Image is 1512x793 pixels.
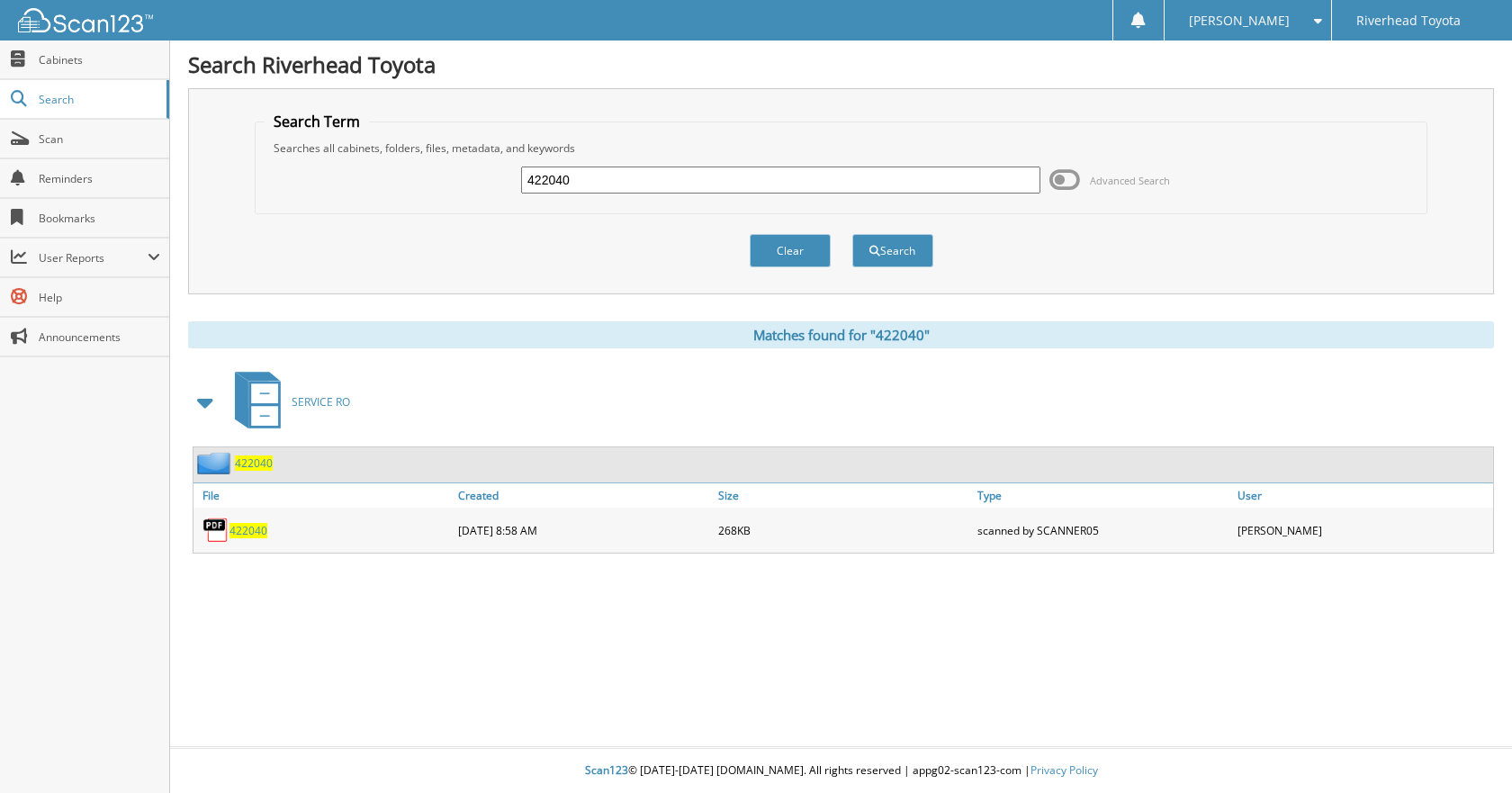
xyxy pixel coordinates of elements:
a: File [193,483,454,508]
span: Advanced Search [1090,174,1170,187]
a: Created [454,483,714,508]
span: User Reports [39,250,148,266]
a: User [1233,483,1493,508]
img: PDF.png [202,517,229,544]
button: Clear [750,234,831,267]
span: Bookmarks [39,211,160,226]
span: Scan [39,131,160,147]
span: Riverhead Toyota [1356,15,1461,26]
a: Type [973,483,1233,508]
button: Search [852,234,933,267]
div: [DATE] 8:58 AM [454,512,714,548]
span: Search [39,92,157,107]
h1: Search Riverhead Toyota [188,50,1494,79]
div: [PERSON_NAME] [1233,512,1493,548]
span: Scan123 [585,762,628,778]
a: Privacy Policy [1030,762,1098,778]
div: © [DATE]-[DATE] [DOMAIN_NAME]. All rights reserved | appg02-scan123-com | [170,749,1512,793]
span: Cabinets [39,52,160,68]
span: [PERSON_NAME] [1189,15,1290,26]
a: Size [714,483,974,508]
a: SERVICE RO [224,366,350,437]
span: Announcements [39,329,160,345]
div: Searches all cabinets, folders, files, metadata, and keywords [265,140,1418,156]
img: folder2.png [197,452,235,474]
legend: Search Term [265,112,369,131]
img: scan123-logo-white.svg [18,8,153,32]
div: Matches found for "422040" [188,321,1494,348]
span: Help [39,290,160,305]
iframe: Chat Widget [1422,707,1512,793]
a: 422040 [235,455,273,471]
span: Reminders [39,171,160,186]
a: 422040 [229,523,267,538]
div: scanned by SCANNER05 [973,512,1233,548]
span: SERVICE RO [292,394,350,410]
div: 268KB [714,512,974,548]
